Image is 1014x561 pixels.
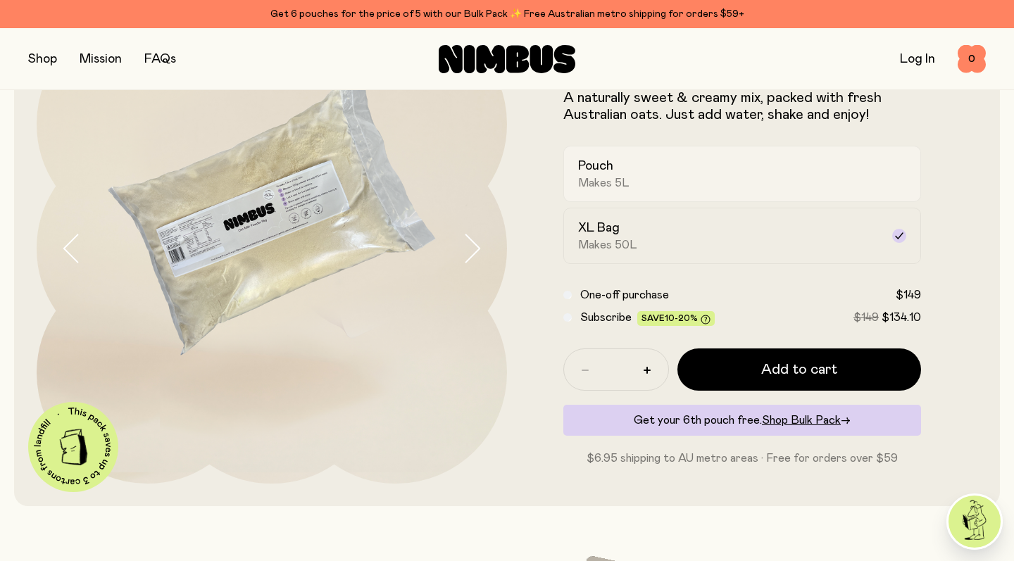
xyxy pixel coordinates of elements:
span: $149 [853,312,879,323]
span: Add to cart [761,360,837,379]
p: A naturally sweet & creamy mix, packed with fresh Australian oats. Just add water, shake and enjoy! [563,89,921,123]
h2: Pouch [578,158,613,175]
span: 10-20% [665,314,698,322]
span: One-off purchase [580,289,669,301]
img: agent [949,496,1001,548]
div: Get your 6th pouch free. [563,405,921,436]
button: 0 [958,45,986,73]
button: Add to cart [677,348,921,391]
span: Save [641,314,711,324]
a: Shop Bulk Pack→ [762,415,851,426]
h2: XL Bag [578,220,620,237]
img: illustration-carton.png [50,424,97,471]
div: Get 6 pouches for the price of 5 with our Bulk Pack ✨ Free Australian metro shipping for orders $59+ [28,6,986,23]
a: FAQs [144,53,176,65]
span: Shop Bulk Pack [762,415,841,426]
span: Makes 50L [578,238,637,252]
span: $134.10 [882,312,921,323]
span: Subscribe [580,312,632,323]
a: Mission [80,53,122,65]
a: Log In [900,53,935,65]
p: $6.95 shipping to AU metro areas · Free for orders over $59 [563,450,921,467]
span: Makes 5L [578,176,630,190]
span: $149 [896,289,921,301]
